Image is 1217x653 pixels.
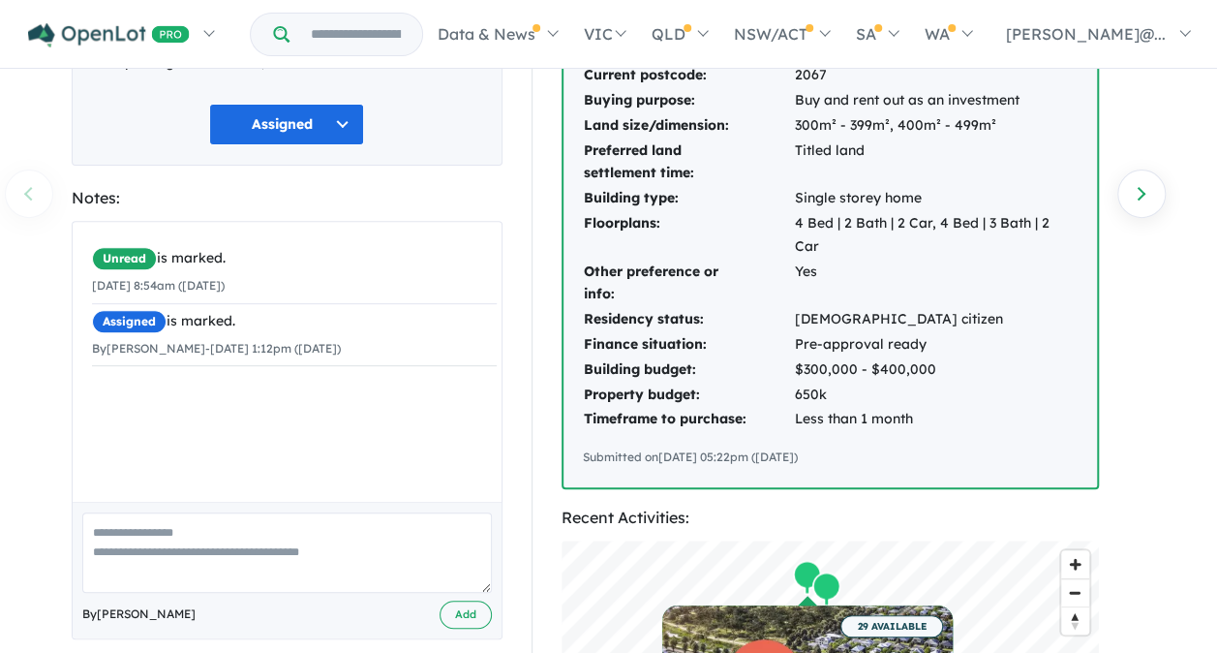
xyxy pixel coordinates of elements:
span: Reset bearing to north [1061,607,1089,635]
input: Try estate name, suburb, builder or developer [293,14,418,55]
div: is marked. [92,247,497,270]
td: Buy and rent out as an investment [794,88,1078,113]
td: Property budget: [583,383,794,408]
td: Other preference or info: [583,260,794,308]
td: Buying purpose: [583,88,794,113]
td: Preferred land settlement time: [583,139,794,187]
td: Building budget: [583,358,794,383]
td: Floorplans: [583,211,794,260]
td: Pre-approval ready [794,332,1078,358]
span: Unread [92,247,157,270]
button: Assigned [209,104,364,145]
td: 650k [794,383,1078,408]
td: Residency status: [583,307,794,332]
td: [DEMOGRAPHIC_DATA] citizen [794,307,1078,332]
td: Titled land [794,139,1078,187]
img: Openlot PRO Logo White [28,23,190,47]
td: 300m² - 399m², 400m² - 499m² [794,113,1078,139]
span: [PERSON_NAME]@... [1006,24,1166,44]
td: $300,000 - $400,000 [794,358,1078,383]
td: Less than 1 month [794,407,1078,432]
td: 2067 [794,63,1078,88]
div: Submitted on [DATE] 05:22pm ([DATE]) [583,448,1078,467]
td: Finance situation: [583,332,794,358]
span: Zoom out [1061,579,1089,606]
span: By [PERSON_NAME] [82,605,196,624]
td: Timeframe to purchase: [583,407,794,432]
button: Zoom in [1061,550,1089,578]
div: Map marker [811,572,840,607]
td: 4 Bed | 2 Bath | 2 Car, 4 Bed | 3 Bath | 2 Car [794,211,1078,260]
div: is marked. [92,310,497,333]
div: Recent Activities: [562,505,1099,531]
span: Assigned [92,310,167,333]
small: By [PERSON_NAME] - [DATE] 1:12pm ([DATE]) [92,341,341,356]
td: Single storey home [794,186,1078,211]
small: [DATE] 8:54am ([DATE]) [92,278,225,293]
td: Building type: [583,186,794,211]
button: Zoom out [1061,578,1089,606]
span: 29 AVAILABLE [840,615,943,637]
td: Land size/dimension: [583,113,794,139]
button: Add [440,601,492,629]
td: Yes [794,260,1078,308]
div: Notes: [72,185,502,211]
td: Current postcode: [583,63,794,88]
button: Reset bearing to north [1061,606,1089,635]
div: Map marker [792,560,821,596]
